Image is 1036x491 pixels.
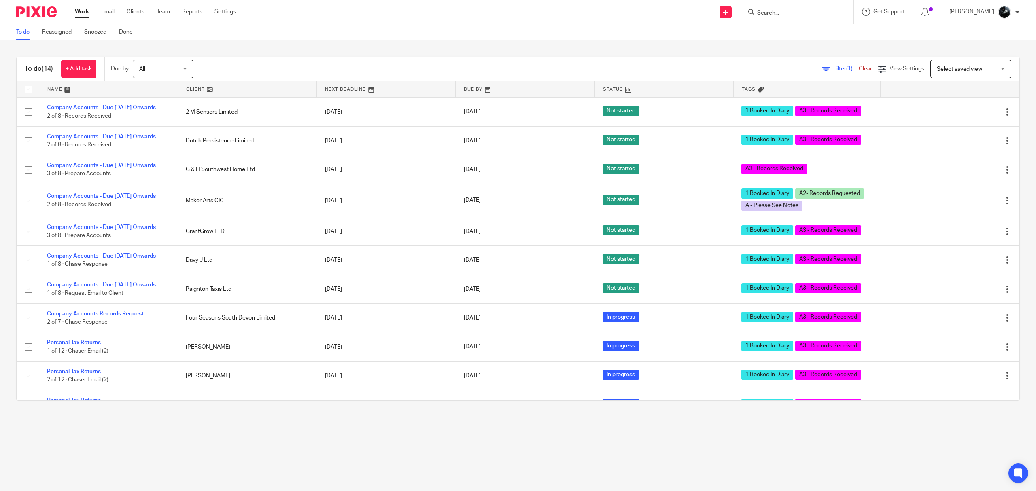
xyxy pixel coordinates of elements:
[603,399,639,409] span: In progress
[47,163,156,168] a: Company Accounts - Due [DATE] Onwards
[47,282,156,288] a: Company Accounts - Due [DATE] Onwards
[937,66,982,72] span: Select saved view
[603,106,639,116] span: Not started
[795,312,861,322] span: A3 - Records Received
[741,225,793,235] span: 1 Booked In Diary
[317,217,456,246] td: [DATE]
[178,332,316,361] td: [PERSON_NAME]
[741,164,807,174] span: A3 - Records Received
[25,65,53,73] h1: To do
[47,193,156,199] a: Company Accounts - Due [DATE] Onwards
[603,135,639,145] span: Not started
[42,66,53,72] span: (14)
[603,312,639,322] span: In progress
[741,399,793,409] span: 1 Booked In Diary
[317,361,456,390] td: [DATE]
[317,184,456,217] td: [DATE]
[603,225,639,235] span: Not started
[42,24,78,40] a: Reassigned
[178,361,316,390] td: [PERSON_NAME]
[47,290,123,296] span: 1 of 8 · Request Email to Client
[178,184,316,217] td: Maker Arts CIC
[741,254,793,264] span: 1 Booked In Diary
[795,399,861,409] span: A3 - Records Received
[742,87,756,91] span: Tags
[317,97,456,126] td: [DATE]
[795,188,864,199] span: A2- Records Requested
[47,171,111,177] span: 3 of 8 · Prepare Accounts
[47,377,108,383] span: 2 of 12 · Chaser Email (2)
[603,370,639,380] span: In progress
[859,66,872,72] a: Clear
[741,283,793,293] span: 1 Booked In Diary
[464,167,481,172] span: [DATE]
[998,6,1011,19] img: 1000002122.jpg
[139,66,145,72] span: All
[603,283,639,293] span: Not started
[741,201,802,211] span: A - Please See Notes
[833,66,859,72] span: Filter
[178,246,316,275] td: Davy J Ltd
[741,312,793,322] span: 1 Booked In Diary
[119,24,139,40] a: Done
[127,8,144,16] a: Clients
[741,135,793,145] span: 1 Booked In Diary
[317,246,456,275] td: [DATE]
[741,106,793,116] span: 1 Booked In Diary
[795,370,861,380] span: A3 - Records Received
[317,126,456,155] td: [DATE]
[84,24,113,40] a: Snoozed
[47,105,156,110] a: Company Accounts - Due [DATE] Onwards
[795,341,861,351] span: A3 - Records Received
[464,373,481,379] span: [DATE]
[949,8,994,16] p: [PERSON_NAME]
[741,370,793,380] span: 1 Booked In Diary
[741,188,793,199] span: 1 Booked In Diary
[756,10,829,17] input: Search
[464,257,481,263] span: [DATE]
[47,134,156,140] a: Company Accounts - Due [DATE] Onwards
[178,126,316,155] td: Dutch Persistence Limited
[317,155,456,184] td: [DATE]
[464,344,481,350] span: [DATE]
[47,253,156,259] a: Company Accounts - Due [DATE] Onwards
[317,275,456,303] td: [DATE]
[47,262,108,267] span: 1 of 8 · Chase Response
[111,65,129,73] p: Due by
[795,254,861,264] span: A3 - Records Received
[317,390,456,419] td: [DATE]
[603,164,639,174] span: Not started
[75,8,89,16] a: Work
[795,135,861,145] span: A3 - Records Received
[47,224,156,230] a: Company Accounts - Due [DATE] Onwards
[47,340,101,345] a: Personal Tax Returns
[873,9,904,15] span: Get Support
[603,195,639,205] span: Not started
[464,198,481,203] span: [DATE]
[47,142,111,148] span: 2 of 8 · Records Received
[603,341,639,351] span: In progress
[47,202,111,207] span: 2 of 8 · Records Received
[741,341,793,351] span: 1 Booked In Diary
[47,113,111,119] span: 2 of 8 · Records Received
[178,97,316,126] td: 2 M Sensors Limited
[178,275,316,303] td: Paignton Taxis Ltd
[157,8,170,16] a: Team
[464,109,481,115] span: [DATE]
[178,390,316,419] td: [PERSON_NAME]
[317,304,456,332] td: [DATE]
[464,315,481,321] span: [DATE]
[890,66,924,72] span: View Settings
[182,8,202,16] a: Reports
[464,229,481,234] span: [DATE]
[101,8,115,16] a: Email
[47,369,101,375] a: Personal Tax Returns
[603,254,639,264] span: Not started
[47,398,101,403] a: Personal Tax Returns
[47,319,108,325] span: 2 of 7 · Chase Response
[47,311,144,317] a: Company Accounts Records Request
[317,332,456,361] td: [DATE]
[795,106,861,116] span: A3 - Records Received
[16,6,57,17] img: Pixie
[16,24,36,40] a: To do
